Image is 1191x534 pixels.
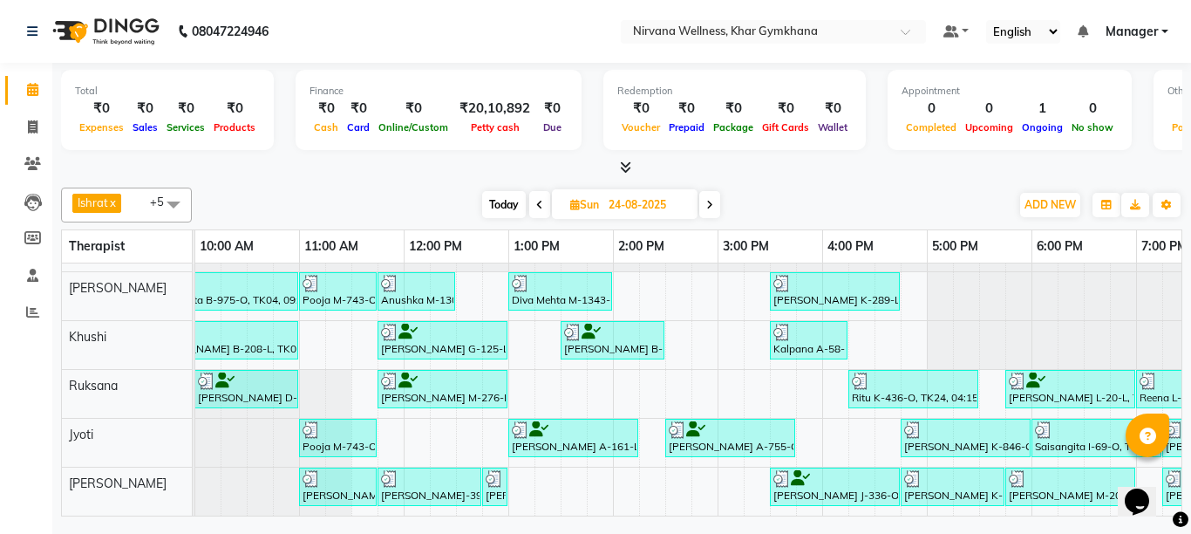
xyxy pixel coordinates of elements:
div: [PERSON_NAME] M-276-L, TK10, 11:45 AM-01:00 PM, Swedish / Aroma / Deep tissue- 60 min [379,373,506,406]
div: ₹0 [813,99,852,119]
span: Therapist [69,238,125,254]
a: 5:00 PM [928,234,983,259]
b: 08047224946 [192,7,269,56]
div: Pooja M-743-O, TK01, 11:00 AM-11:45 AM, Head Neck & Shoulder [301,421,375,455]
span: Ongoing [1017,121,1067,133]
div: Anushka M-1302-O, TK12, 11:45 AM-12:30 PM, Head Neck & Shoulder [379,275,453,308]
div: ₹0 [310,99,343,119]
div: Redemption [617,84,852,99]
div: ₹0 [75,99,128,119]
div: 0 [902,99,961,119]
span: Manager [1106,23,1158,41]
div: ₹0 [537,99,568,119]
span: Ishrat [78,195,108,209]
span: Due [539,121,566,133]
div: ₹0 [162,99,209,119]
div: ₹0 [617,99,664,119]
span: Completed [902,121,961,133]
span: Petty cash [466,121,524,133]
span: Sales [128,121,162,133]
div: ₹0 [758,99,813,119]
div: Finance [310,84,568,99]
span: [PERSON_NAME] [69,280,167,296]
a: 2:00 PM [614,234,669,259]
span: Gift Cards [758,121,813,133]
span: Today [482,191,526,218]
div: Diva Mehta M-1343-O, TK02, 01:00 PM-02:00 PM, [GEOGRAPHIC_DATA] [510,275,610,308]
div: Saisangita I-69-O, TK25, 06:00 PM-07:15 PM, Swedish / Aroma / Deep tissue- 60 min [1033,421,1160,455]
div: [PERSON_NAME] A-358-O, TK18, 11:00 AM-11:45 AM, Head Neck & Shoulder [301,470,375,503]
span: Cash [310,121,343,133]
a: 11:00 AM [300,234,363,259]
div: [PERSON_NAME] G-125-L, TK07, 11:45 AM-01:00 PM, Swedish / Aroma / Deep tissue- 60 min [379,324,506,357]
a: 4:00 PM [823,234,878,259]
div: [PERSON_NAME] D-536-O, TK08, 10:00 AM-11:00 AM, Swedish / Aroma / Deep tissue- 60 min [196,373,296,406]
div: Uchita B-975-O, TK04, 09:45 AM-11:00 AM, Swedish / Aroma / Deep tissue- 60 min [170,275,296,308]
div: 0 [961,99,1017,119]
span: ADD NEW [1024,198,1076,211]
span: Products [209,121,260,133]
div: [PERSON_NAME] J-336-O, TK15, 03:30 PM-04:45 PM, Swedish / Aroma / Deep tissue- 60 min [772,470,898,503]
button: ADD NEW [1020,193,1080,217]
span: Card [343,121,374,133]
a: 10:00 AM [195,234,258,259]
div: 0 [1067,99,1118,119]
div: Ritu K-436-O, TK24, 04:15 PM-05:30 PM, Swedish / Aroma / Deep tissue- 60 min [850,373,977,406]
div: Pooja M-743-O, TK01, 11:00 AM-11:45 AM, Head Neck & Shoulder [301,275,375,308]
div: [PERSON_NAME] B-208-L, TK05, 09:30 AM-11:00 AM, Swedish / Aroma / Deep tissue- 90 min [144,324,296,357]
span: Upcoming [961,121,1017,133]
div: ₹0 [709,99,758,119]
div: [PERSON_NAME] A-755-O, TK23, 02:30 PM-03:45 PM, Swedish / Aroma / Deep tissue- 60 min [667,421,793,455]
span: Online/Custom [374,121,453,133]
span: Wallet [813,121,852,133]
div: Appointment [902,84,1118,99]
div: [PERSON_NAME] A-161-L, TK17, 01:00 PM-02:15 PM, Swedish / Aroma / Deep tissue- 60 min [510,421,636,455]
span: +5 [150,195,177,209]
div: Kalpana A-58-L, TK09, 03:30 PM-04:15 PM, Head Neck & Shoulder [772,324,846,357]
div: ₹20,10,892 [453,99,537,119]
div: ₹0 [128,99,162,119]
iframe: chat widget [1118,464,1174,517]
a: 1:00 PM [509,234,564,259]
div: [PERSON_NAME] K-289-L, TK03, 03:30 PM-04:45 PM, Swedish / Aroma / Deep tissue- 60 min [772,275,898,308]
div: ₹0 [374,99,453,119]
span: Jyoti [69,427,93,442]
a: 12:00 PM [405,234,466,259]
div: ₹0 [209,99,260,119]
div: [PERSON_NAME] K-892-O, TK21, 04:45 PM-05:45 PM, Swedish / Aroma / Deep tissue- 60 min [902,470,1003,503]
div: [PERSON_NAME] K-846-O, TK19, 04:45 PM-06:00 PM, Swedish / Aroma / Deep tissue- 60 min [902,421,1029,455]
span: Expenses [75,121,128,133]
input: 2025-08-24 [603,192,691,218]
span: Ruksana [69,378,118,394]
span: [PERSON_NAME] [69,476,167,491]
span: Package [709,121,758,133]
div: [PERSON_NAME]-396-O, TK16, 12:45 PM-12:46 PM, Wintergreen Oil/Aroma Oil [484,470,506,503]
span: Services [162,121,209,133]
div: [PERSON_NAME]-396-O, TK16, 11:45 AM-12:45 PM, Swedish / Aroma / Deep tissue- 60 min [379,470,480,503]
img: logo [44,7,164,56]
div: ₹0 [664,99,709,119]
span: Prepaid [664,121,709,133]
span: Khushi [69,329,106,345]
span: No show [1067,121,1118,133]
div: ₹0 [343,99,374,119]
a: 6:00 PM [1032,234,1087,259]
span: Voucher [617,121,664,133]
div: 1 [1017,99,1067,119]
a: x [108,195,116,209]
span: Sun [566,198,603,211]
div: [PERSON_NAME] L-20-L, TK20, 05:45 PM-07:00 PM, Swedish / Aroma / Deep tissue- 60 min [1007,373,1133,406]
a: 3:00 PM [718,234,773,259]
div: [PERSON_NAME] B-278-L, TK06, 01:30 PM-02:30 PM, Swedish / Aroma / Deep tissue- 60 min [562,324,663,357]
div: Total [75,84,260,99]
div: [PERSON_NAME] M-209-L, TK13, 05:45 PM-07:00 PM, Swedish / Aroma / Deep tissue- 60 min [1007,470,1133,503]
